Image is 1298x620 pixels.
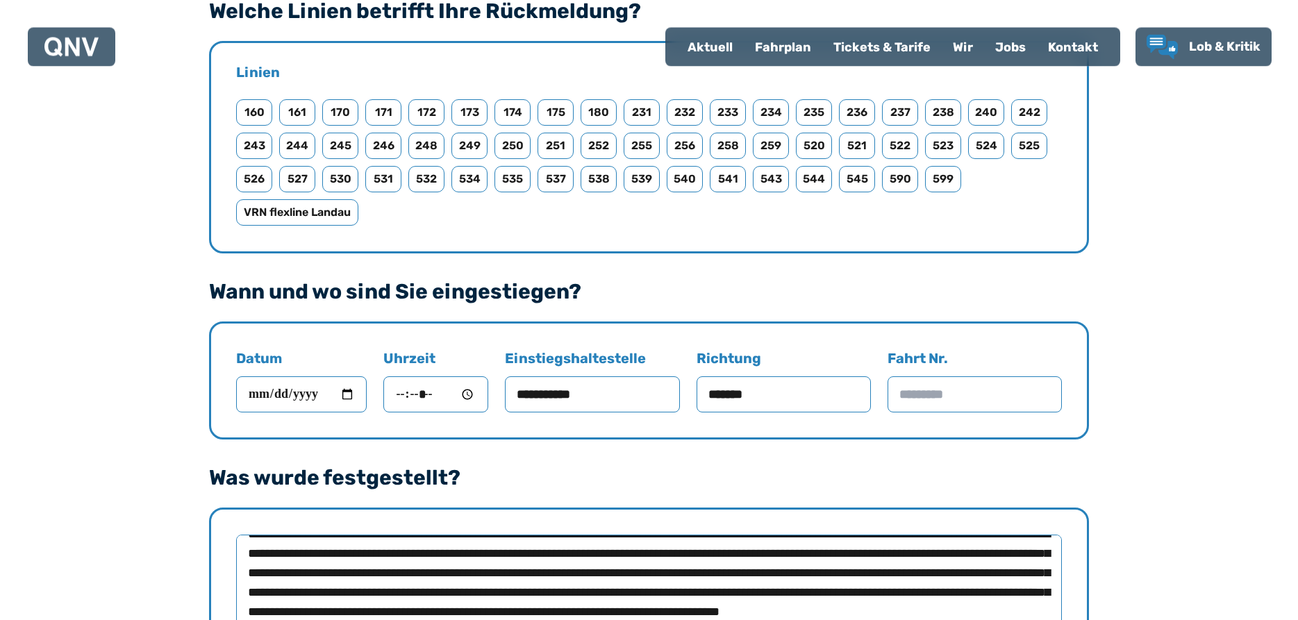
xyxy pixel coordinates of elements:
[383,377,488,413] input: Uhrzeit
[697,377,871,413] input: Richtung
[236,377,367,413] input: Datum
[697,349,871,413] label: Richtung
[209,1,641,22] legend: Welche Linien betrifft Ihre Rückmeldung?
[209,468,460,489] legend: Was wurde festgestellt?
[676,29,744,65] a: Aktuell
[1147,35,1260,60] a: Lob & Kritik
[236,63,280,83] legend: Linien
[888,349,1062,413] label: Fahrt Nr.
[822,29,942,65] a: Tickets & Tarife
[505,349,679,413] label: Einstiegshaltestelle
[209,282,581,303] legend: Wann und wo sind Sie eingestiegen?
[505,377,679,413] input: Einstiegshaltestelle
[1189,39,1260,54] span: Lob & Kritik
[1037,29,1109,65] a: Kontakt
[44,33,99,61] a: QNV Logo
[236,349,367,413] label: Datum
[44,37,99,57] img: QNV Logo
[888,377,1062,413] input: Fahrt Nr.
[942,29,984,65] a: Wir
[984,29,1037,65] a: Jobs
[744,29,822,65] a: Fahrplan
[383,349,488,413] label: Uhrzeit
